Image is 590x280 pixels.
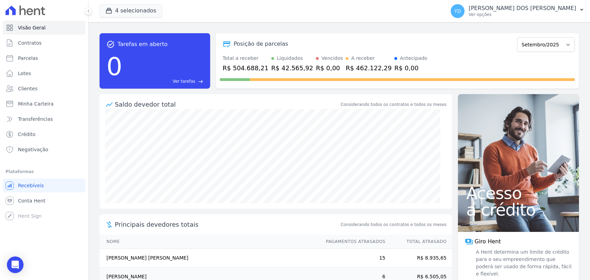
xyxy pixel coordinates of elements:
[223,55,269,62] div: Total a receber
[18,197,45,204] span: Conta Hent
[223,63,269,73] div: R$ 504.688,21
[3,112,85,126] a: Transferências
[466,185,571,201] span: Acesso
[3,51,85,65] a: Parcelas
[3,36,85,50] a: Contratos
[386,235,452,249] th: Total Atrasado
[3,82,85,96] a: Clientes
[115,220,339,229] span: Principais devedores totais
[3,127,85,141] a: Crédito
[100,4,162,17] button: 4 selecionados
[271,63,313,73] div: R$ 42.565,92
[469,12,576,17] p: Ver opções
[475,237,501,246] span: Giro Hent
[400,55,427,62] div: Antecipado
[198,79,203,84] span: east
[18,70,31,77] span: Lotes
[18,131,36,138] span: Crédito
[18,116,53,123] span: Transferências
[115,100,339,109] div: Saldo devedor total
[18,55,38,62] span: Parcelas
[277,55,303,62] div: Liquidados
[106,40,115,48] span: task_alt
[118,40,168,48] span: Tarefas em aberto
[3,179,85,192] a: Recebíveis
[3,66,85,80] a: Lotes
[18,39,41,46] span: Contratos
[18,24,46,31] span: Visão Geral
[234,40,288,48] div: Posição de parcelas
[18,146,48,153] span: Negativação
[3,21,85,35] a: Visão Geral
[341,101,447,108] div: Considerando todos os contratos e todos os meses
[100,249,319,268] td: [PERSON_NAME] [PERSON_NAME]
[18,100,54,107] span: Minha Carteira
[321,55,343,62] div: Vencidos
[18,85,37,92] span: Clientes
[454,9,461,13] span: YD
[125,78,203,84] a: Ver tarefas east
[469,5,576,12] p: [PERSON_NAME] DOS [PERSON_NAME]
[475,249,572,278] span: A Hent determina um limite de crédito para o seu empreendimento que poderá ser usado de forma ráp...
[100,235,319,249] th: Nome
[106,48,122,84] div: 0
[445,1,590,21] button: YD [PERSON_NAME] DOS [PERSON_NAME] Ver opções
[341,222,447,228] span: Considerando todos os contratos e todos os meses
[3,97,85,111] a: Minha Carteira
[3,194,85,208] a: Conta Hent
[18,182,44,189] span: Recebíveis
[351,55,375,62] div: A receber
[346,63,392,73] div: R$ 462.122,29
[3,143,85,156] a: Negativação
[386,249,452,268] td: R$ 8.935,65
[394,63,427,73] div: R$ 0,00
[319,249,386,268] td: 15
[319,235,386,249] th: Pagamentos Atrasados
[173,78,195,84] span: Ver tarefas
[7,256,24,273] div: Open Intercom Messenger
[316,63,343,73] div: R$ 0,00
[6,168,83,176] div: Plataformas
[466,201,571,218] span: a crédito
